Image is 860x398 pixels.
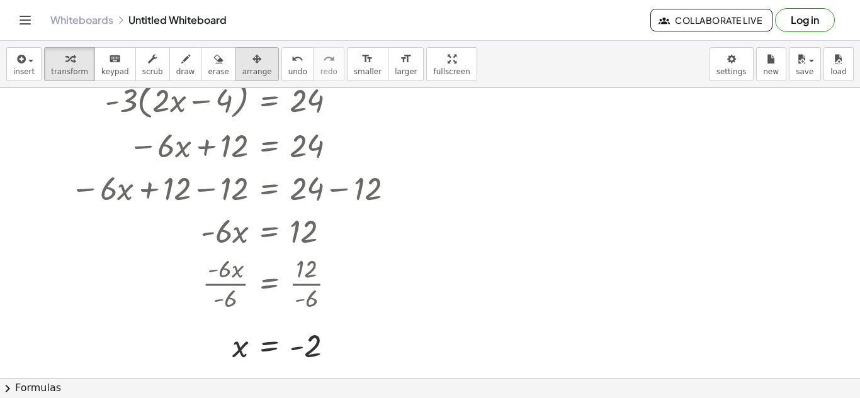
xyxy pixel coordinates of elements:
[135,47,170,81] button: scrub
[51,67,88,76] span: transform
[109,52,121,67] i: keyboard
[6,47,42,81] button: insert
[710,47,754,81] button: settings
[235,47,279,81] button: arrange
[361,52,373,67] i: format_size
[789,47,821,81] button: save
[242,67,272,76] span: arrange
[650,9,772,31] button: Collaborate Live
[433,67,470,76] span: fullscreen
[208,67,229,76] span: erase
[291,52,303,67] i: undo
[775,8,835,32] button: Log in
[796,67,813,76] span: save
[101,67,129,76] span: keypad
[15,10,35,30] button: Toggle navigation
[320,67,337,76] span: redo
[201,47,235,81] button: erase
[395,67,417,76] span: larger
[830,67,847,76] span: load
[13,67,35,76] span: insert
[50,14,113,26] a: Whiteboards
[388,47,424,81] button: format_sizelarger
[323,52,335,67] i: redo
[44,47,95,81] button: transform
[354,67,382,76] span: smaller
[94,47,136,81] button: keyboardkeypad
[176,67,195,76] span: draw
[169,47,202,81] button: draw
[314,47,344,81] button: redoredo
[426,47,477,81] button: fullscreen
[716,67,747,76] span: settings
[142,67,163,76] span: scrub
[400,52,412,67] i: format_size
[288,67,307,76] span: undo
[756,47,786,81] button: new
[763,67,779,76] span: new
[281,47,314,81] button: undoundo
[347,47,388,81] button: format_sizesmaller
[661,14,762,26] span: Collaborate Live
[823,47,854,81] button: load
